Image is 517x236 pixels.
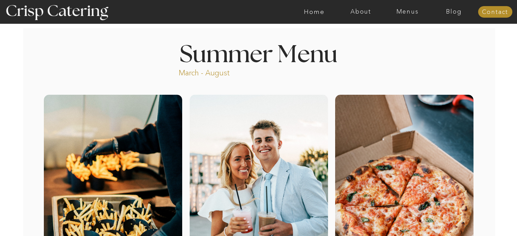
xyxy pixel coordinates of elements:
[338,8,384,15] a: About
[431,8,477,15] a: Blog
[478,9,512,16] a: Contact
[291,8,338,15] a: Home
[384,8,431,15] a: Menus
[449,202,517,236] iframe: podium webchat widget bubble
[179,68,272,76] p: March - August
[164,43,353,63] h1: Summer Menu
